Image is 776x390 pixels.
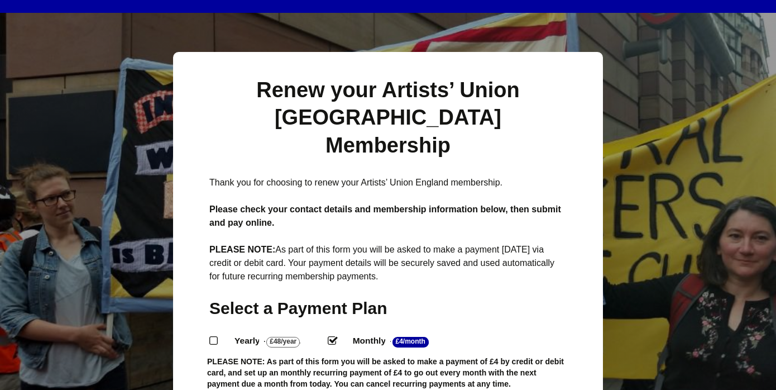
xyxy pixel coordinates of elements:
[209,176,567,189] p: Thank you for choosing to renew your Artists’ Union England membership.
[343,333,457,349] label: Monthly - .
[209,204,561,227] strong: Please check your contact details and membership information below, then submit and pay online.
[392,337,429,348] strong: £4/Month
[209,77,567,159] h1: Renew your Artists’ Union [GEOGRAPHIC_DATA] Membership
[209,245,275,254] strong: PLEASE NOTE:
[209,299,387,317] span: Select a Payment Plan
[224,333,328,349] label: Yearly - .
[266,337,300,348] strong: £48/Year
[209,243,567,283] p: As part of this form you will be asked to make a payment [DATE] via credit or debit card. Your pa...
